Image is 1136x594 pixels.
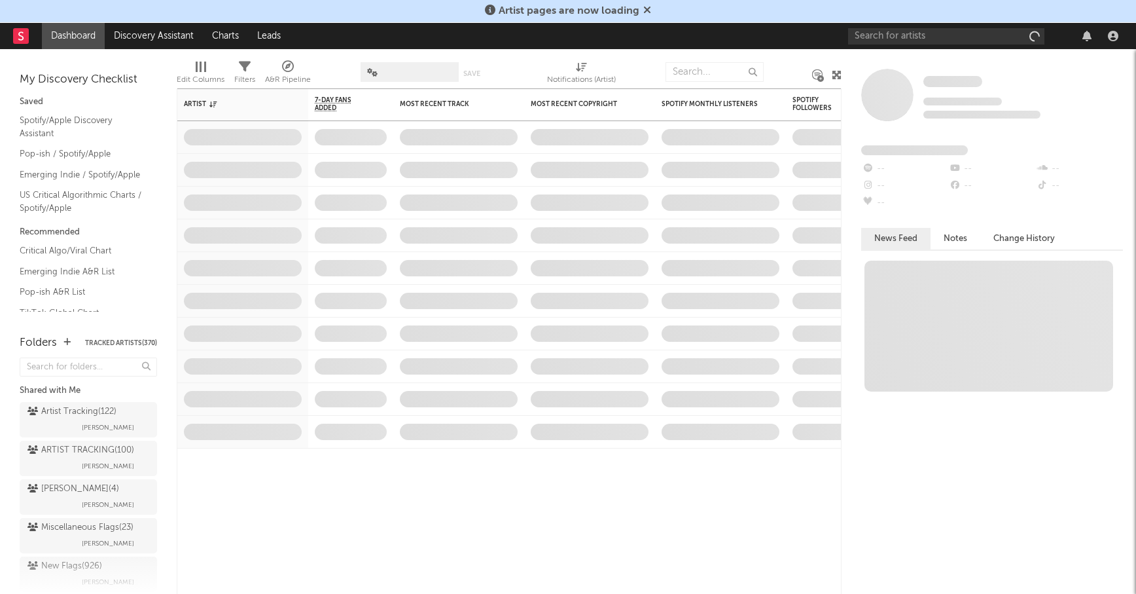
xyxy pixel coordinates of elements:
a: TikTok Global Chart [20,306,144,320]
div: Most Recent Track [400,100,498,108]
div: -- [1036,160,1123,177]
div: Folders [20,335,57,351]
div: Filters [234,72,255,88]
a: Discovery Assistant [105,23,203,49]
span: Some Artist [923,76,982,87]
span: Dismiss [643,6,651,16]
span: [PERSON_NAME] [82,574,134,590]
span: 0 fans last week [923,111,1040,119]
a: Critical Algo/Viral Chart [20,244,144,258]
a: Pop-ish A&R List [20,285,144,299]
a: US Critical Algorithmic Charts / Spotify/Apple [20,188,144,215]
button: News Feed [861,228,931,250]
div: Spotify Followers [792,96,838,112]
a: Emerging Indie A&R List [20,265,144,279]
div: Edit Columns [177,72,224,88]
input: Search... [666,62,764,82]
div: Shared with Me [20,383,157,399]
div: Notifications (Artist) [547,56,616,94]
div: A&R Pipeline [265,72,311,88]
div: Artist Tracking ( 122 ) [27,404,116,420]
span: [PERSON_NAME] [82,497,134,513]
div: Edit Columns [177,56,224,94]
button: Change History [980,228,1068,250]
a: New Flags(926)[PERSON_NAME] [20,557,157,592]
div: Notifications (Artist) [547,72,616,88]
input: Search for folders... [20,358,157,377]
a: ARTIST TRACKING(100)[PERSON_NAME] [20,441,157,476]
a: Miscellaneous Flags(23)[PERSON_NAME] [20,518,157,553]
button: Save [463,70,480,77]
div: Miscellaneous Flags ( 23 ) [27,520,133,536]
span: Tracking Since: [DATE] [923,98,1002,105]
span: Artist pages are now loading [499,6,639,16]
div: [PERSON_NAME] ( 4 ) [27,481,119,497]
a: Emerging Indie / Spotify/Apple [20,168,144,182]
a: Some Artist [923,75,982,88]
span: [PERSON_NAME] [82,420,134,436]
div: -- [948,177,1035,195]
div: My Discovery Checklist [20,72,157,88]
div: -- [1036,177,1123,195]
a: Artist Tracking(122)[PERSON_NAME] [20,402,157,437]
input: Search for artists [848,28,1044,45]
span: [PERSON_NAME] [82,536,134,551]
span: [PERSON_NAME] [82,458,134,474]
span: Fans Added by Platform [861,145,968,155]
div: A&R Pipeline [265,56,311,94]
div: ARTIST TRACKING ( 100 ) [27,443,134,458]
div: Artist [184,100,282,108]
div: -- [861,160,948,177]
div: Filters [234,56,255,94]
a: Leads [248,23,290,49]
button: Notes [931,228,980,250]
a: [PERSON_NAME](4)[PERSON_NAME] [20,479,157,515]
div: Saved [20,94,157,110]
a: Dashboard [42,23,105,49]
span: 7-Day Fans Added [315,96,367,112]
a: Charts [203,23,248,49]
div: New Flags ( 926 ) [27,559,102,574]
a: Spotify/Apple Discovery Assistant [20,113,144,140]
div: -- [861,177,948,195]
a: Pop-ish / Spotify/Apple [20,147,144,161]
div: Recommended [20,225,157,240]
div: -- [948,160,1035,177]
div: Most Recent Copyright [531,100,629,108]
button: Tracked Artists(370) [85,340,157,346]
div: -- [861,195,948,212]
div: Spotify Monthly Listeners [662,100,760,108]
